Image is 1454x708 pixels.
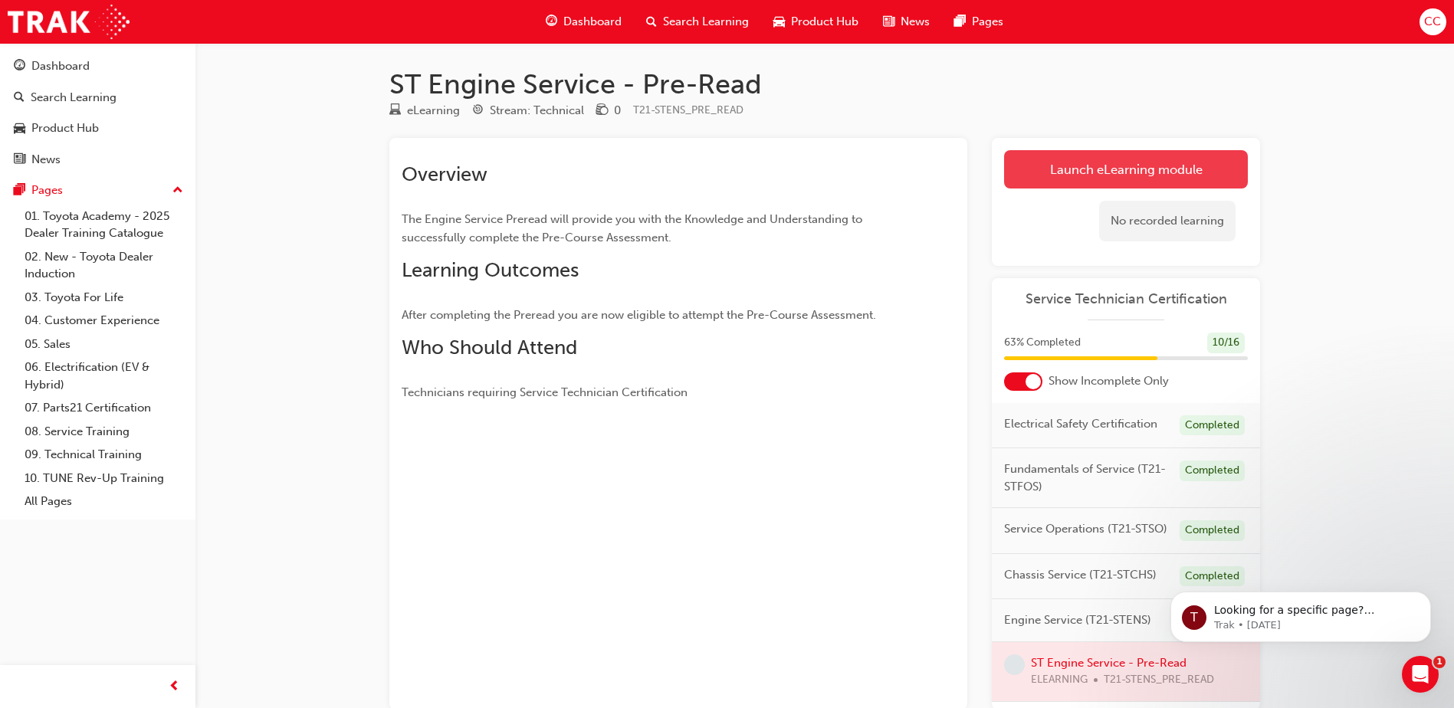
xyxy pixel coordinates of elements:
[6,84,189,112] a: Search Learning
[407,102,460,120] div: eLearning
[18,396,189,420] a: 07. Parts21 Certification
[1004,415,1157,433] span: Electrical Safety Certification
[402,212,865,244] span: The Engine Service Preread will provide you with the Knowledge and Understanding to successfully ...
[1004,290,1248,308] a: Service Technician Certification
[14,91,25,105] span: search-icon
[596,101,621,120] div: Price
[31,57,90,75] div: Dashboard
[871,6,942,38] a: news-iconNews
[1004,461,1167,495] span: Fundamentals of Service (T21-STFOS)
[172,181,183,201] span: up-icon
[18,286,189,310] a: 03. Toyota For Life
[1180,461,1245,481] div: Completed
[954,12,966,31] span: pages-icon
[31,89,117,107] div: Search Learning
[1004,520,1167,538] span: Service Operations (T21-STSO)
[14,184,25,198] span: pages-icon
[6,176,189,205] button: Pages
[490,102,584,120] div: Stream: Technical
[1402,656,1439,693] iframe: Intercom live chat
[18,205,189,245] a: 01. Toyota Academy - 2025 Dealer Training Catalogue
[389,67,1260,101] h1: ST Engine Service - Pre-Read
[18,333,189,356] a: 05. Sales
[18,467,189,490] a: 10. TUNE Rev-Up Training
[18,356,189,396] a: 06. Electrification (EV & Hybrid)
[634,6,761,38] a: search-iconSearch Learning
[1004,150,1248,188] a: Launch eLearning module
[18,309,189,333] a: 04. Customer Experience
[18,490,189,513] a: All Pages
[663,13,749,31] span: Search Learning
[546,12,557,31] span: guage-icon
[31,151,61,169] div: News
[402,308,876,322] span: After completing the Preread you are now eligible to attempt the Pre-Course Assessment.
[6,52,189,80] a: Dashboard
[791,13,858,31] span: Product Hub
[533,6,634,38] a: guage-iconDashboard
[18,245,189,286] a: 02. New - Toyota Dealer Induction
[389,104,401,118] span: learningResourceType_ELEARNING-icon
[633,103,743,116] span: Learning resource code
[942,6,1016,38] a: pages-iconPages
[1180,520,1245,541] div: Completed
[169,677,180,697] span: prev-icon
[18,420,189,444] a: 08. Service Training
[389,101,460,120] div: Type
[1420,8,1446,35] button: CC
[402,258,579,282] span: Learning Outcomes
[1049,372,1169,390] span: Show Incomplete Only
[402,385,688,399] span: Technicians requiring Service Technician Certification
[901,13,930,31] span: News
[1207,333,1245,353] div: 10 / 16
[18,443,189,467] a: 09. Technical Training
[563,13,622,31] span: Dashboard
[1004,654,1025,675] span: learningRecordVerb_NONE-icon
[14,60,25,74] span: guage-icon
[1004,611,1151,629] span: Engine Service (T21-STENS)
[1004,566,1157,584] span: Chassis Service (T21-STCHS)
[1099,201,1236,241] div: No recorded learning
[1424,13,1441,31] span: CC
[472,104,484,118] span: target-icon
[972,13,1003,31] span: Pages
[883,12,894,31] span: news-icon
[8,5,130,39] img: Trak
[31,120,99,137] div: Product Hub
[6,114,189,143] a: Product Hub
[472,101,584,120] div: Stream
[6,146,189,174] a: News
[646,12,657,31] span: search-icon
[761,6,871,38] a: car-iconProduct Hub
[14,122,25,136] span: car-icon
[596,104,608,118] span: money-icon
[1433,656,1446,668] span: 1
[31,182,63,199] div: Pages
[402,336,577,359] span: Who Should Attend
[6,49,189,176] button: DashboardSearch LearningProduct HubNews
[402,162,487,186] span: Overview
[773,12,785,31] span: car-icon
[614,102,621,120] div: 0
[1180,415,1245,436] div: Completed
[1004,334,1081,352] span: 63 % Completed
[1147,559,1454,667] iframe: Intercom notifications message
[14,153,25,167] span: news-icon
